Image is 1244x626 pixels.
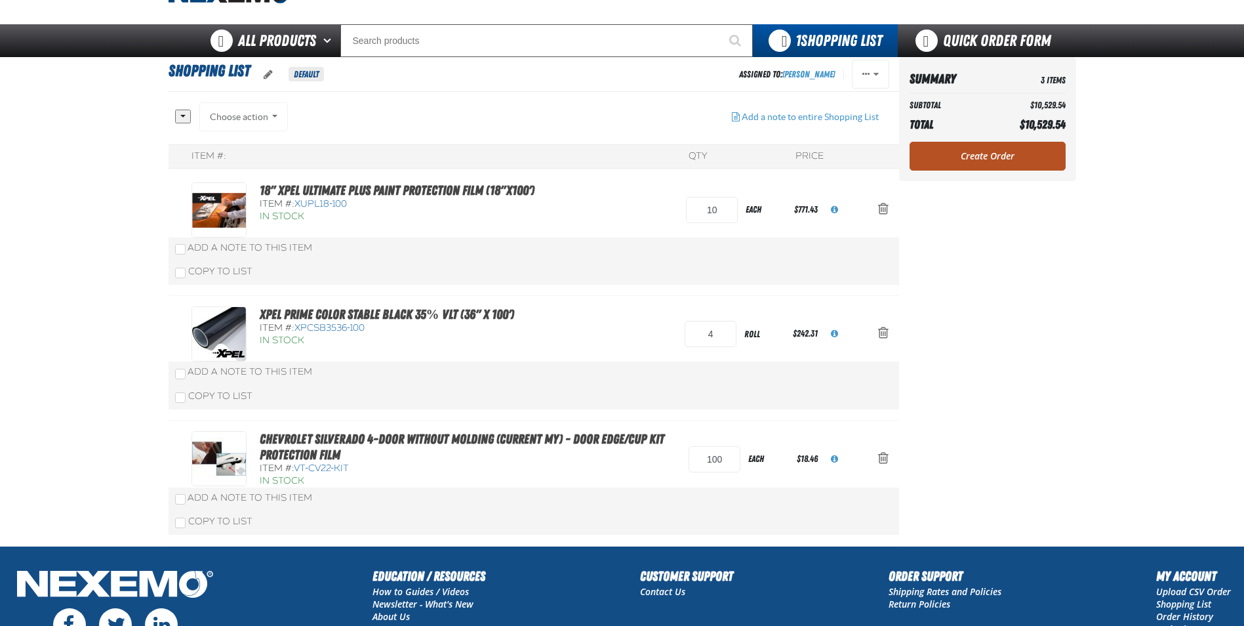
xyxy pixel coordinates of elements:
[289,67,324,81] span: Default
[188,366,312,377] span: Add a Note to This Item
[294,322,365,333] span: XPCSB3536-100
[868,320,899,348] button: Action Remove XPEL PRIME Color Stable Black 35% VLT (36&quot; x 100&#039;) from Shopping List
[169,62,250,80] span: Shopping List
[260,322,514,335] div: Item #:
[175,392,186,403] input: Copy To List
[795,150,824,163] div: Price
[175,268,186,278] input: Copy To List
[260,182,534,198] a: 18" XPEL ULTIMATE PLUS Paint Protection Film (18"x100')
[910,142,1066,171] a: Create Order
[820,320,849,348] button: View All Prices for XPCSB3536-100
[740,444,794,474] div: each
[372,566,485,586] h2: Education / Resources
[852,60,889,89] button: Actions of Shopping List
[820,445,849,474] button: View All Prices for VT-CV22-KIT
[260,306,514,322] a: XPEL PRIME Color Stable Black 35% VLT (36" x 100')
[260,335,514,347] div: In Stock
[640,585,685,598] a: Contact Us
[1156,566,1231,586] h2: My Account
[175,244,186,255] input: Add a Note to This Item
[685,321,736,347] input: Product Quantity
[294,463,349,474] span: VT-CV22-KIT
[319,24,340,57] button: Open All Products pages
[910,96,988,114] th: Subtotal
[340,24,753,57] input: Search
[175,516,252,527] label: Copy To List
[689,150,707,163] div: QTY
[188,242,312,253] span: Add a Note to This Item
[238,29,316,52] span: All Products
[260,431,664,463] a: Chevrolet Silverado 4-door without molding (Current MY) - Door Edge/Cup Kit Protection Film
[889,598,950,610] a: Return Policies
[910,68,988,91] th: Summary
[889,585,1001,598] a: Shipping Rates and Policies
[686,197,738,223] input: Product Quantity
[797,453,818,464] span: $18.46
[721,102,889,131] button: Add a note to entire Shopping List
[372,598,473,610] a: Newsletter - What's New
[13,566,217,605] img: Nexemo Logo
[738,195,792,224] div: each
[260,198,534,211] div: Item #:
[260,475,676,488] div: In Stock
[794,204,818,215] span: $771.43
[739,66,835,83] div: Assigned To:
[253,60,283,89] button: oro.shoppinglist.label.edit.tooltip
[260,463,676,475] div: Item #:
[689,446,740,472] input: Product Quantity
[795,31,882,50] span: Shopping List
[795,31,801,50] strong: 1
[868,445,899,474] button: Action Remove Chevrolet Silverado 4-door without molding (Current MY) - Door Edge/Cup Kit Protect...
[898,24,1075,57] a: Quick Order Form
[175,266,252,277] label: Copy To List
[910,114,988,135] th: Total
[736,320,790,349] div: roll
[988,68,1065,91] td: 3 Items
[372,585,469,598] a: How to Guides / Videos
[294,198,347,209] span: XUPL18-100
[175,518,186,528] input: Copy To List
[260,211,534,223] div: In Stock
[988,96,1065,114] td: $10,529.54
[1156,610,1213,623] a: Order History
[372,610,410,623] a: About Us
[868,196,899,224] button: Action Remove 18&quot; XPEL ULTIMATE PLUS Paint Protection Film (18&quot;x100&#039;) from Shoppin...
[191,150,226,163] div: Item #:
[753,24,898,57] button: You have 1 Shopping List. Open to view details
[175,390,252,402] label: Copy To List
[782,69,835,79] a: [PERSON_NAME]
[1156,598,1211,610] a: Shopping List
[793,328,818,339] span: $242.31
[175,494,186,505] input: Add a Note to This Item
[1156,585,1231,598] a: Upload CSV Order
[175,369,186,379] input: Add a Note to This Item
[820,196,849,224] button: View All Prices for XUPL18-100
[640,566,733,586] h2: Customer Support
[889,566,1001,586] h2: Order Support
[1020,117,1066,131] span: $10,529.54
[188,492,312,503] span: Add a Note to This Item
[720,24,753,57] button: Start Searching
